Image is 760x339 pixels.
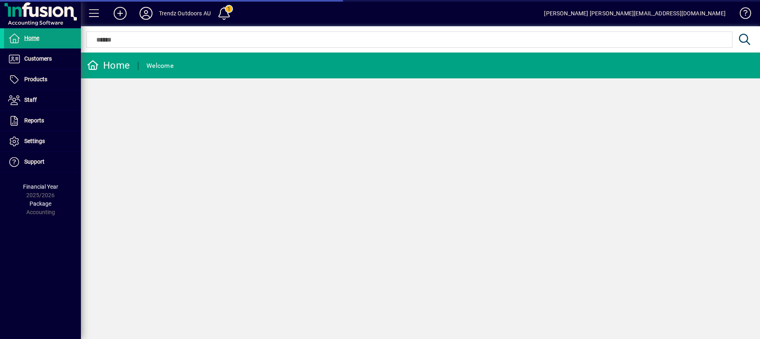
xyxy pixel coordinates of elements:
[133,6,159,21] button: Profile
[30,200,51,207] span: Package
[4,69,81,90] a: Products
[24,97,37,103] span: Staff
[24,76,47,82] span: Products
[24,158,44,165] span: Support
[24,117,44,124] span: Reports
[23,183,58,190] span: Financial Year
[734,2,750,28] a: Knowledge Base
[4,90,81,110] a: Staff
[4,111,81,131] a: Reports
[4,152,81,172] a: Support
[159,7,211,20] div: Trendz Outdoors AU
[4,131,81,152] a: Settings
[146,59,174,72] div: Welcome
[544,7,726,20] div: [PERSON_NAME] [PERSON_NAME][EMAIL_ADDRESS][DOMAIN_NAME]
[107,6,133,21] button: Add
[87,59,130,72] div: Home
[24,55,52,62] span: Customers
[24,138,45,144] span: Settings
[4,49,81,69] a: Customers
[24,35,39,41] span: Home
